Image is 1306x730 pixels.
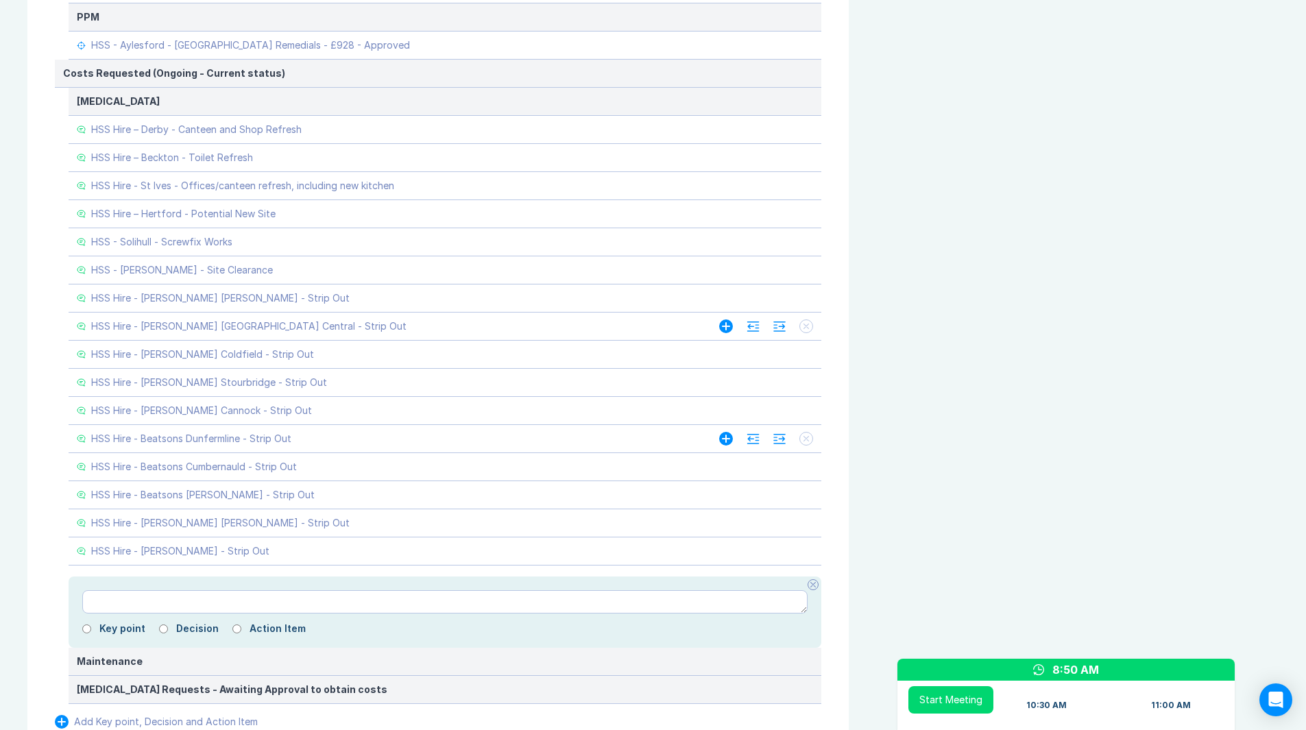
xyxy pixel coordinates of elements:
button: Add Key point, Decision and Action Item [55,715,258,729]
label: Key point [99,623,145,634]
div: 11:00 AM [1151,700,1191,711]
div: [MEDICAL_DATA] [77,96,813,107]
div: Add Key point, Decision and Action Item [74,716,258,727]
label: Decision [176,623,219,634]
div: HSS - Solihull - Screwfix Works [91,236,232,247]
label: Action Item [250,623,306,634]
div: HSS Hire - Beatsons Dunfermline - Strip Out [91,433,291,444]
div: HSS - Aylesford - [GEOGRAPHIC_DATA] Remedials - £928 - Approved [91,40,410,51]
div: HSS Hire - [PERSON_NAME] Cannock - Strip Out [91,405,312,416]
div: HSS Hire - [PERSON_NAME] [GEOGRAPHIC_DATA] Central - Strip Out [91,321,407,332]
div: HSS Hire - Beatsons Cumbernauld - Strip Out [91,461,297,472]
div: Maintenance [77,656,813,667]
div: HSS Hire - [PERSON_NAME] Stourbridge - Strip Out [91,377,327,388]
div: Costs Requested (Ongoing - Current status) [63,68,813,79]
div: PPM [77,12,813,23]
div: HSS Hire – Hertford - Potential New Site [91,208,276,219]
button: Start Meeting [908,686,993,714]
div: HSS Hire - [PERSON_NAME] Coldfield - Strip Out [91,349,314,360]
div: Open Intercom Messenger [1259,683,1292,716]
div: HSS Hire – Derby - Canteen and Shop Refresh [91,124,302,135]
div: [MEDICAL_DATA] Requests - Awaiting Approval to obtain costs [77,684,813,695]
div: HSS Hire - St Ives - Offices/canteen refresh, including new kitchen [91,180,394,191]
div: HSS Hire – Beckton - Toilet Refresh [91,152,253,163]
div: HSS - [PERSON_NAME] - Site Clearance [91,265,273,276]
div: 8:50 AM [1052,661,1099,678]
div: HSS Hire - [PERSON_NAME] - Strip Out [91,546,269,557]
div: 10:30 AM [1026,700,1067,711]
div: HSS Hire - Beatsons [PERSON_NAME] - Strip Out [91,489,315,500]
div: HSS Hire - [PERSON_NAME] [PERSON_NAME] - Strip Out [91,518,350,528]
div: HSS Hire - [PERSON_NAME] [PERSON_NAME] - Strip Out [91,293,350,304]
